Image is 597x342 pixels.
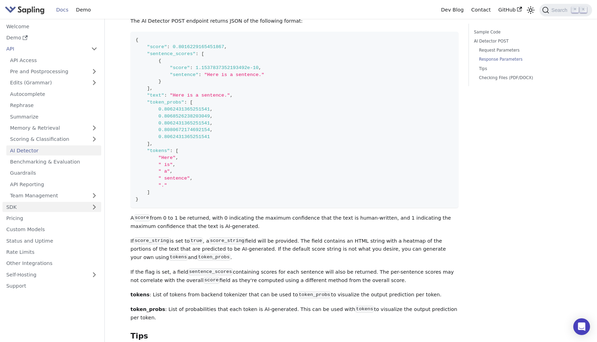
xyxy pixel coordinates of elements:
a: Contact [467,5,495,15]
kbd: ⌘ [572,7,578,13]
a: Sample Code [474,29,569,36]
a: Memory & Retrieval [6,123,101,133]
span: : [184,100,187,105]
a: Summarize [6,112,101,122]
a: Benchmarking & Evaluation [6,157,101,167]
span: , [150,141,153,146]
a: AI Detector [6,145,101,155]
p: The AI Detector POST endpoint returns JSON of the following format: [131,17,459,25]
span: "score" [147,44,167,50]
span: : [170,148,173,153]
span: : [198,72,201,77]
span: ] [147,141,150,146]
span: 0.8080672174692154 [159,127,210,132]
code: true [190,237,203,244]
a: API Access [6,55,101,65]
span: , [210,114,213,119]
code: score [204,277,220,284]
div: Open Intercom Messenger [573,318,590,335]
a: Status and Uptime [2,236,101,246]
h3: Tips [131,332,459,341]
span: " is" [159,162,173,167]
a: Rephrase [6,100,101,111]
a: Other Integrations [2,258,101,268]
code: score_string [209,237,245,244]
a: Sapling.ai [5,5,47,15]
span: , [173,162,176,167]
span: 0.8062431365251541 [159,107,210,112]
span: "Here" [159,155,176,160]
a: Response Parameters [479,56,566,63]
a: Edits (Grammar) [6,78,101,88]
span: "sentence" [170,72,199,77]
a: Dev Blog [437,5,467,15]
span: "token_probs" [147,100,184,105]
a: Guardrails [6,168,101,178]
span: , [230,93,233,98]
span: , [176,155,178,160]
span: } [135,197,138,202]
a: Custom Models [2,225,101,235]
span: [ [190,100,193,105]
a: Request Parameters [479,47,566,54]
button: Expand sidebar category 'SDK' [87,202,101,212]
span: "." [159,183,167,188]
span: , [210,121,213,126]
span: "Here is a sentence." [204,72,264,77]
span: 1.1537837352193492e-10 [196,65,258,70]
a: Welcome [2,21,101,31]
code: tokens [169,254,188,261]
span: "tokens" [147,148,170,153]
a: SDK [2,202,87,212]
span: , [259,65,261,70]
img: Sapling.ai [5,5,45,15]
a: Rate Limits [2,247,101,257]
span: } [159,79,161,84]
p: A from 0 to 1 be returned, with 0 indicating the maximum confidence that the text is human-writte... [131,214,459,231]
span: "sentence_scores" [147,51,196,56]
span: , [190,176,193,181]
span: " sentence" [159,176,190,181]
kbd: K [580,7,587,13]
span: 0.8016229165451867 [173,44,224,50]
span: 0.8068526238203049 [159,114,210,119]
a: API [2,44,87,54]
p: : List of tokens from backend tokenizer that can be used to to visualize the output prediction pe... [131,291,459,299]
span: [ [201,51,204,56]
button: Search (Command+K) [539,4,592,16]
code: sentence_scores [188,268,233,275]
span: , [210,127,213,132]
p: If the flag is set, a field containing scores for each sentence will also be returned. The per-se... [131,268,459,285]
span: "Here is a sentence." [170,93,230,98]
code: score_string [134,237,170,244]
p: : List of probabilities that each token is AI-generated. This can be used with to visualize the o... [131,305,459,322]
code: token_probs [197,254,230,261]
a: Self-Hosting [2,269,101,280]
code: token_probs [298,291,331,298]
span: : [190,65,193,70]
span: ] [147,86,150,91]
span: , [224,44,227,50]
a: Autocomplete [6,89,101,99]
strong: token_probs [131,306,165,312]
span: , [170,169,173,174]
button: Switch between dark and light mode (currently light mode) [526,5,536,15]
a: Demo [72,5,95,15]
span: "score" [170,65,190,70]
span: , [150,86,153,91]
a: API Reporting [6,179,101,189]
a: Support [2,281,101,291]
span: : [167,44,170,50]
a: Pre and Postprocessing [6,67,101,77]
span: ] [147,190,150,195]
span: 0.8062431365251541 [159,134,210,139]
p: If is set to , a field will be provided. The field contains an HTML string with a heatmap of the ... [131,237,459,262]
a: Pricing [2,213,101,223]
code: tokens [355,306,374,313]
span: Search [549,7,572,13]
span: "text" [147,93,164,98]
span: , [210,107,213,112]
a: Docs [52,5,72,15]
span: " a" [159,169,170,174]
span: : [196,51,198,56]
